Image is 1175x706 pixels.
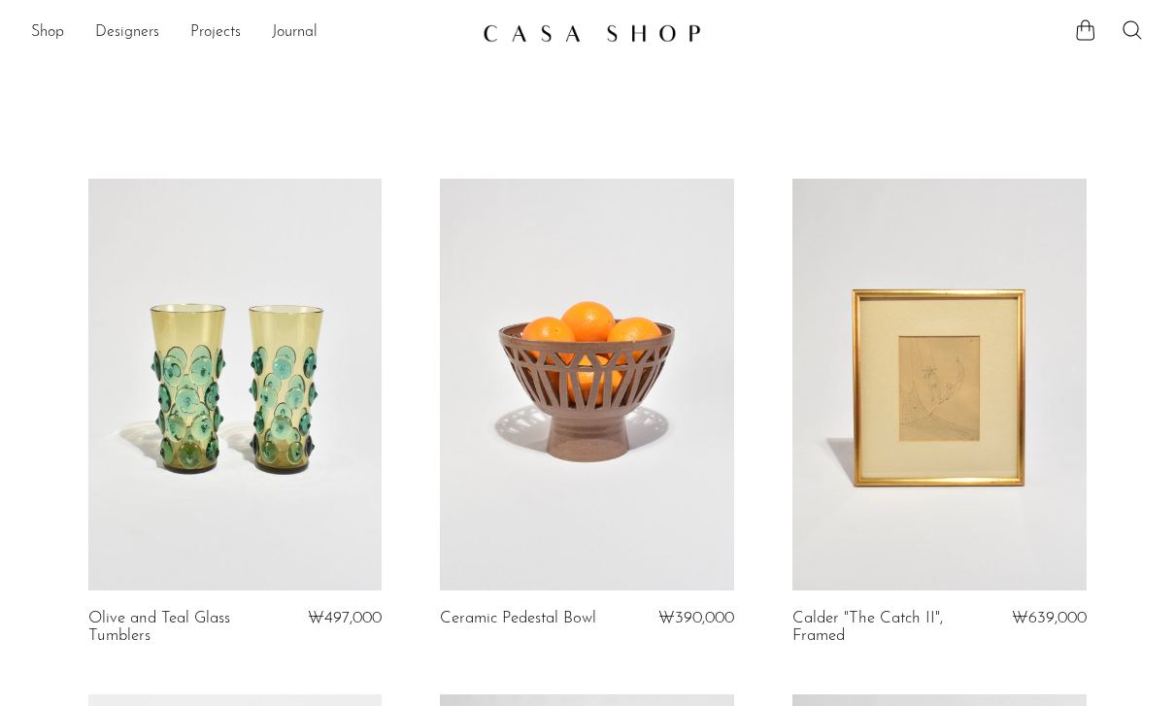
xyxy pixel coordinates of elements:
span: ₩639,000 [1012,610,1087,626]
a: Projects [190,20,241,46]
span: ₩390,000 [658,610,734,626]
a: Olive and Teal Glass Tumblers [88,610,283,646]
a: Designers [95,20,159,46]
a: Shop [31,20,64,46]
nav: Desktop navigation [31,17,467,50]
a: Calder "The Catch II", Framed [792,610,987,646]
a: Journal [272,20,318,46]
a: Ceramic Pedestal Bowl [440,610,596,627]
ul: NEW HEADER MENU [31,17,467,50]
span: ₩497,000 [308,610,382,626]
